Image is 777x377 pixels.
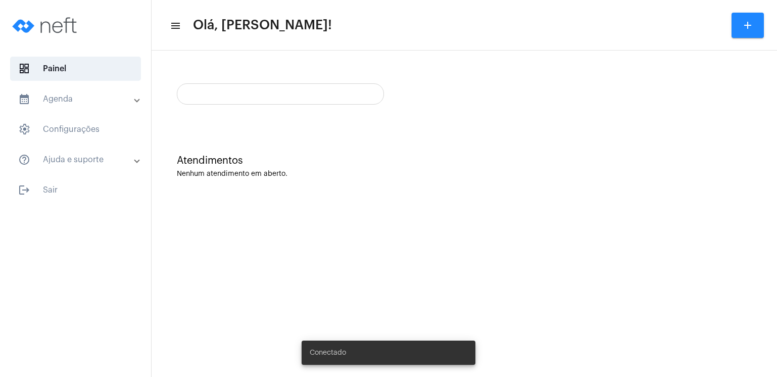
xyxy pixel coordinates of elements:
[18,154,135,166] mat-panel-title: Ajuda e suporte
[310,348,346,358] span: Conectado
[6,148,151,172] mat-expansion-panel-header: sidenav iconAjuda e suporte
[18,154,30,166] mat-icon: sidenav icon
[742,19,754,31] mat-icon: add
[6,87,151,111] mat-expansion-panel-header: sidenav iconAgenda
[18,93,135,105] mat-panel-title: Agenda
[10,178,141,202] span: Sair
[10,57,141,81] span: Painel
[193,17,332,33] span: Olá, [PERSON_NAME]!
[18,184,30,196] mat-icon: sidenav icon
[170,20,180,32] mat-icon: sidenav icon
[10,117,141,142] span: Configurações
[18,63,30,75] span: sidenav icon
[18,123,30,135] span: sidenav icon
[8,5,84,45] img: logo-neft-novo-2.png
[177,155,752,166] div: Atendimentos
[177,170,752,178] div: Nenhum atendimento em aberto.
[18,93,30,105] mat-icon: sidenav icon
